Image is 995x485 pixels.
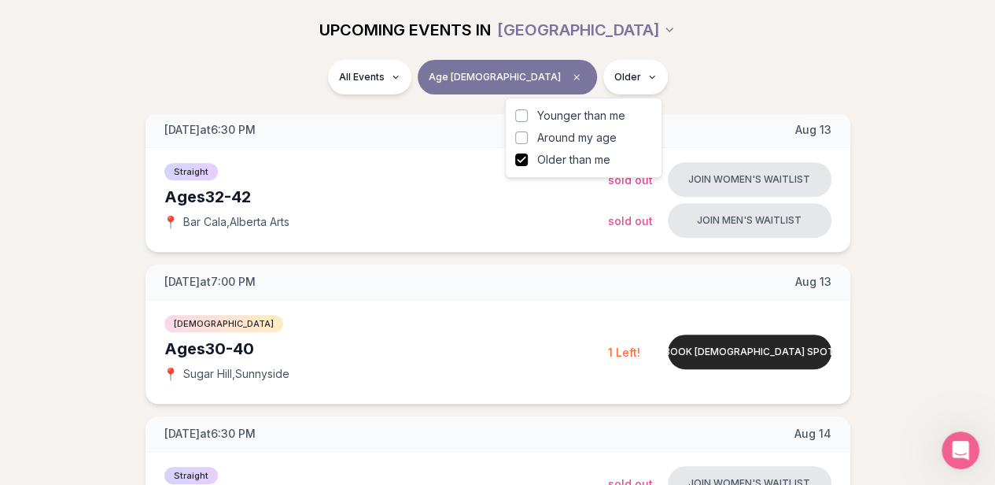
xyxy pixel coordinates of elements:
div: Ages 32-42 [164,186,608,208]
button: Older [603,60,668,94]
button: Age [DEMOGRAPHIC_DATA]Clear age [418,60,597,94]
span: Older [614,71,641,83]
span: Aug 13 [795,122,831,138]
span: 1 Left! [608,346,640,359]
span: 📍 [164,216,177,228]
button: Join women's waitlist [668,162,831,197]
button: Older than me [515,154,528,166]
button: Around my age [515,131,528,144]
span: [DEMOGRAPHIC_DATA] [164,315,283,332]
span: [DATE] at 6:30 PM [164,426,256,442]
span: Sold Out [608,173,653,187]
span: Younger than me [537,108,625,124]
button: Younger than me [515,109,528,122]
span: UPCOMING EVENTS IN [319,19,491,41]
span: Sold Out [608,214,653,228]
span: Straight [164,163,218,180]
span: 📍 [164,368,177,380]
span: Age [DEMOGRAPHIC_DATA] [429,71,561,83]
span: All Events [339,71,385,83]
span: Straight [164,467,218,484]
button: [GEOGRAPHIC_DATA] [497,13,676,47]
span: Aug 14 [794,426,831,442]
button: All Events [328,60,411,94]
span: [DATE] at 6:30 PM [164,122,256,138]
span: Older than me [537,152,610,168]
span: Bar Cala , Alberta Arts [183,214,289,230]
span: Clear age [567,68,586,87]
span: Sugar Hill , Sunnyside [183,366,289,382]
iframe: Intercom live chat [942,431,979,469]
button: Join men's waitlist [668,203,831,238]
span: Around my age [537,130,617,146]
span: Aug 13 [795,274,831,290]
span: [DATE] at 7:00 PM [164,274,256,290]
button: Book [DEMOGRAPHIC_DATA] spot [668,335,831,369]
div: Ages 30-40 [164,338,608,360]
